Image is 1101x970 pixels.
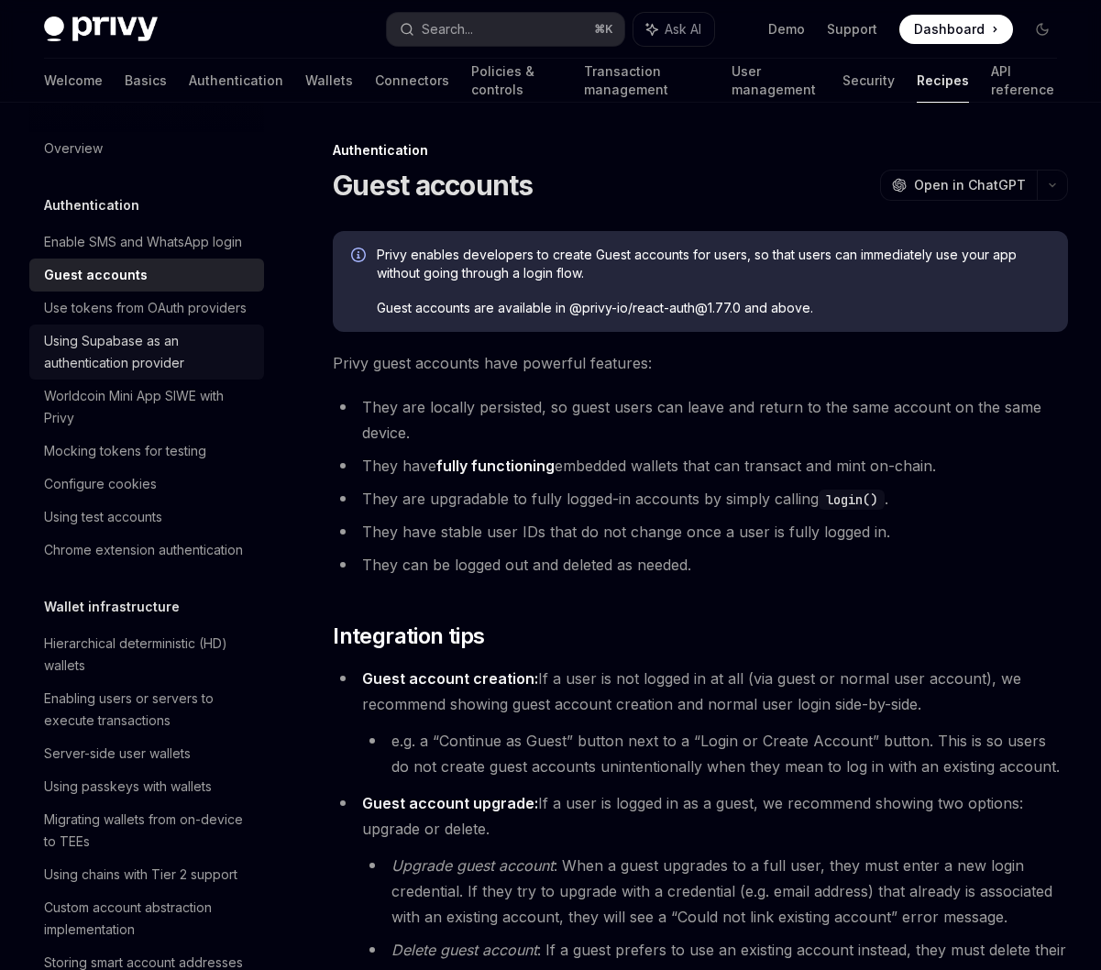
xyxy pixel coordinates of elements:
a: Using Supabase as an authentication provider [29,325,264,380]
div: Search... [422,18,473,40]
li: : When a guest upgrades to a full user, they must enter a new login credential. If they try to up... [362,853,1068,930]
li: If a user is not logged in at all (via guest or normal user account), we recommend showing guest ... [333,666,1068,779]
span: Privy guest accounts have powerful features: [333,350,1068,376]
a: Using passkeys with wallets [29,770,264,803]
a: Dashboard [899,15,1013,44]
h5: Authentication [44,194,139,216]
a: Using test accounts [29,501,264,534]
strong: Guest account upgrade: [362,794,538,812]
button: Search...⌘K [387,13,625,46]
svg: Info [351,248,369,266]
button: Toggle dark mode [1028,15,1057,44]
em: Upgrade guest account [391,856,554,875]
a: Support [827,20,877,39]
strong: fully functioning [436,457,555,475]
li: e.g. a “Continue as Guest” button next to a “Login or Create Account” button. This is so users do... [362,728,1068,779]
div: Use tokens from OAuth providers [44,297,247,319]
li: They have stable user IDs that do not change once a user is fully logged in. [333,519,1068,545]
a: Using chains with Tier 2 support [29,858,264,891]
span: Integration tips [333,622,484,651]
img: dark logo [44,17,158,42]
div: Chrome extension authentication [44,539,243,561]
a: Use tokens from OAuth providers [29,292,264,325]
a: Server-side user wallets [29,737,264,770]
a: Demo [768,20,805,39]
a: Welcome [44,59,103,103]
li: They are locally persisted, so guest users can leave and return to the same account on the same d... [333,394,1068,446]
a: Policies & controls [471,59,562,103]
a: Migrating wallets from on-device to TEEs [29,803,264,858]
a: Authentication [189,59,283,103]
a: Hierarchical deterministic (HD) wallets [29,627,264,682]
a: Wallets [305,59,353,103]
a: Chrome extension authentication [29,534,264,567]
span: Ask AI [665,20,701,39]
a: API reference [991,59,1057,103]
div: Authentication [333,141,1068,160]
code: login() [819,490,885,510]
a: Security [842,59,895,103]
div: Mocking tokens for testing [44,440,206,462]
a: Connectors [375,59,449,103]
a: Recipes [917,59,969,103]
a: User management [732,59,820,103]
h5: Wallet infrastructure [44,596,180,618]
a: Mocking tokens for testing [29,435,264,468]
button: Ask AI [633,13,714,46]
a: Basics [125,59,167,103]
a: Worldcoin Mini App SIWE with Privy [29,380,264,435]
li: They have embedded wallets that can transact and mint on-chain. [333,453,1068,479]
li: They are upgradable to fully logged-in accounts by simply calling . [333,486,1068,512]
button: Open in ChatGPT [880,170,1037,201]
strong: Guest account creation: [362,669,538,688]
div: Enable SMS and WhatsApp login [44,231,242,253]
div: Using Supabase as an authentication provider [44,330,253,374]
div: Configure cookies [44,473,157,495]
div: Guest accounts [44,264,148,286]
div: Worldcoin Mini App SIWE with Privy [44,385,253,429]
a: Enabling users or servers to execute transactions [29,682,264,737]
div: Using passkeys with wallets [44,776,212,798]
h1: Guest accounts [333,169,534,202]
span: Dashboard [914,20,985,39]
a: Guest accounts [29,259,264,292]
span: ⌘ K [594,22,613,37]
a: Configure cookies [29,468,264,501]
a: Overview [29,132,264,165]
div: Using test accounts [44,506,162,528]
a: Enable SMS and WhatsApp login [29,226,264,259]
div: Enabling users or servers to execute transactions [44,688,253,732]
div: Hierarchical deterministic (HD) wallets [44,633,253,677]
span: Guest accounts are available in @privy-io/react-auth@1.77.0 and above. [377,299,1050,317]
div: Overview [44,138,103,160]
em: Delete guest account [391,941,537,959]
div: Migrating wallets from on-device to TEEs [44,809,253,853]
div: Custom account abstraction implementation [44,897,253,941]
div: Using chains with Tier 2 support [44,864,237,886]
a: Transaction management [584,59,710,103]
span: Privy enables developers to create Guest accounts for users, so that users can immediately use yo... [377,246,1050,282]
a: Custom account abstraction implementation [29,891,264,946]
span: Open in ChatGPT [914,176,1026,194]
div: Server-side user wallets [44,743,191,765]
li: They can be logged out and deleted as needed. [333,552,1068,578]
